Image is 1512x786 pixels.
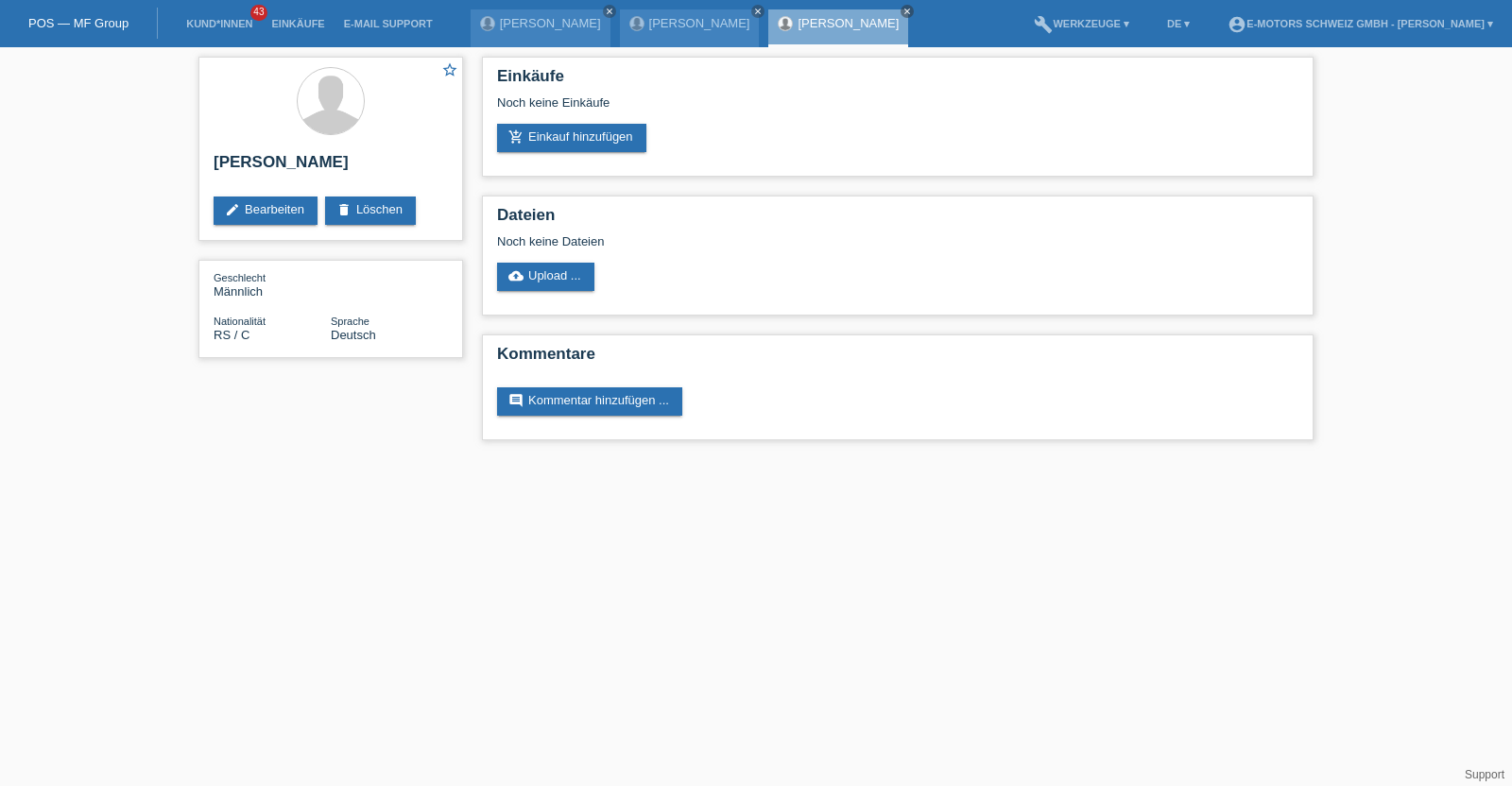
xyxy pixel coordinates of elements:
[1228,15,1246,34] i: account_circle
[798,16,899,30] a: [PERSON_NAME]
[508,268,524,283] i: cloud_upload
[214,196,318,225] a: editBearbeiten
[177,18,262,29] a: Kund*innen
[1024,18,1139,29] a: buildWerkzeuge ▾
[497,345,1298,373] h2: Kommentare
[497,95,1298,124] div: Noch keine Einkäufe
[753,7,763,16] i: close
[508,129,524,145] i: add_shopping_cart
[214,316,266,327] span: Nationalität
[331,328,376,342] span: Deutsch
[214,272,266,283] span: Geschlecht
[214,328,249,342] span: Serbien / C / 31.03.1997
[497,387,682,416] a: commentKommentar hinzufügen ...
[751,5,765,18] a: close
[336,202,352,217] i: delete
[508,393,524,408] i: comment
[214,270,331,299] div: Männlich
[214,153,448,181] h2: [PERSON_NAME]
[335,18,442,29] a: E-Mail Support
[1465,768,1504,781] a: Support
[1218,18,1503,29] a: account_circleE-Motors Schweiz GmbH - [PERSON_NAME] ▾
[441,61,458,78] i: star_border
[325,196,416,225] a: deleteLöschen
[331,316,369,327] span: Sprache
[441,61,458,81] a: star_border
[901,5,914,18] a: close
[497,67,1298,95] h2: Einkäufe
[28,16,129,30] a: POS — MF Group
[497,206,1298,234] h2: Dateien
[497,124,646,152] a: add_shopping_cartEinkauf hinzufügen
[649,16,750,30] a: [PERSON_NAME]
[250,5,267,21] span: 43
[262,18,334,29] a: Einkäufe
[1034,15,1053,34] i: build
[497,234,1074,248] div: Noch keine Dateien
[500,16,601,30] a: [PERSON_NAME]
[603,5,616,18] a: close
[497,263,594,291] a: cloud_uploadUpload ...
[225,202,240,217] i: edit
[902,7,912,16] i: close
[1158,18,1199,29] a: DE ▾
[605,7,614,16] i: close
